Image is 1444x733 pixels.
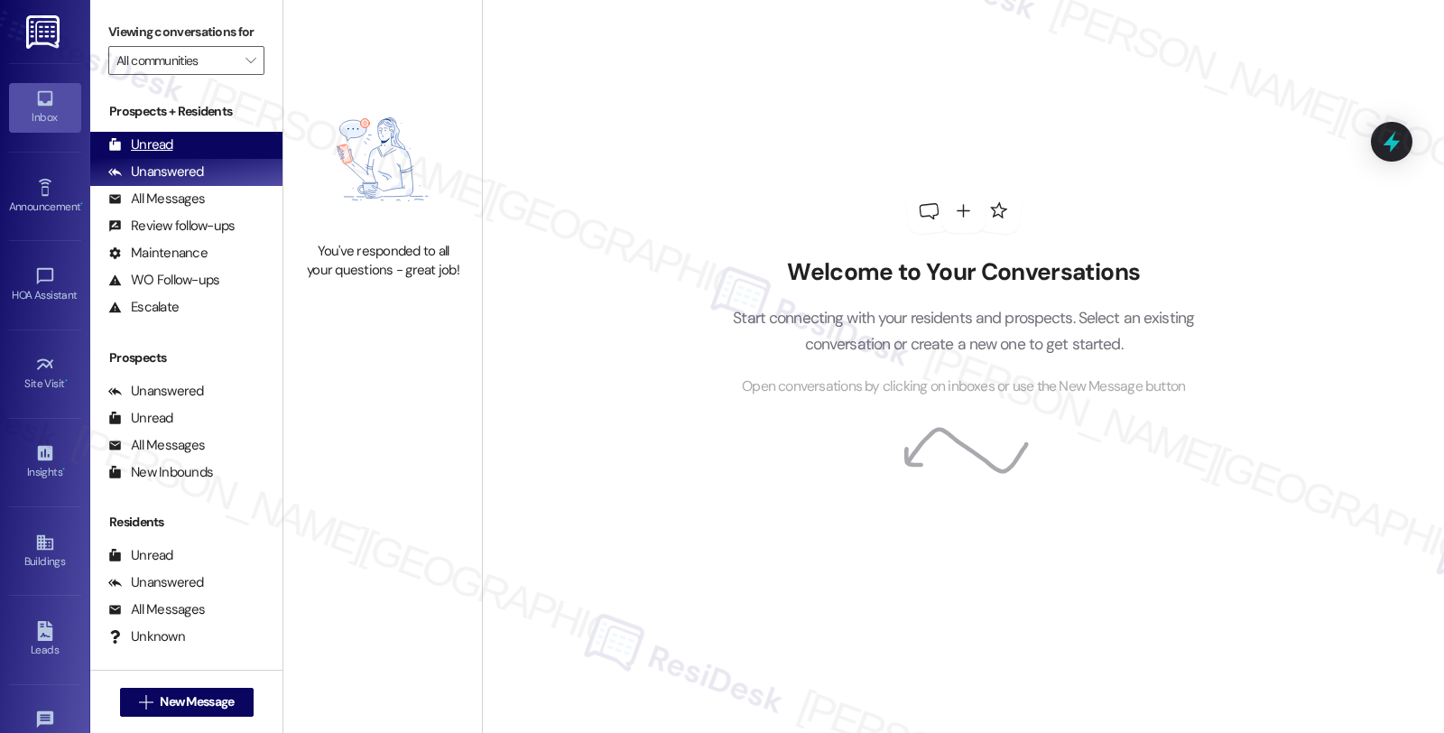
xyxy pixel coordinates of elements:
div: New Inbounds [108,463,213,482]
div: Unanswered [108,573,204,592]
img: ResiDesk Logo [26,15,63,49]
div: All Messages [108,436,205,455]
div: Unknown [108,627,185,646]
div: Unread [108,546,173,565]
div: All Messages [108,600,205,619]
div: Prospects + Residents [90,102,282,121]
button: New Message [120,688,254,717]
div: WO Follow-ups [108,271,219,290]
a: Leads [9,616,81,664]
i:  [245,53,255,68]
div: Unanswered [108,382,204,401]
div: All Messages [108,190,205,209]
span: • [65,375,68,387]
h2: Welcome to Your Conversations [706,258,1222,287]
label: Viewing conversations for [108,18,264,46]
div: Maintenance [108,244,208,263]
a: Buildings [9,527,81,576]
div: Unread [108,409,173,428]
div: Review follow-ups [108,217,235,236]
div: Prospects [90,348,282,367]
div: You've responded to all your questions - great job! [303,242,462,281]
img: empty-state [303,86,462,232]
span: New Message [160,692,234,711]
p: Start connecting with your residents and prospects. Select an existing conversation or create a n... [706,305,1222,357]
div: Residents [90,513,282,532]
div: Escalate [108,298,179,317]
a: Site Visit • [9,349,81,398]
span: • [80,198,83,210]
div: Unanswered [108,162,204,181]
span: • [62,463,65,476]
a: HOA Assistant [9,261,81,310]
a: Inbox [9,83,81,132]
a: Insights • [9,438,81,487]
i:  [139,695,153,710]
span: Open conversations by clicking on inboxes or use the New Message button [742,376,1185,398]
div: Unread [108,135,173,154]
input: All communities [116,46,236,75]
